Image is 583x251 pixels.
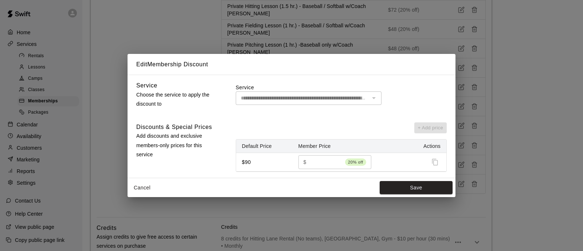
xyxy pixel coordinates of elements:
[236,140,293,153] th: Default Price
[136,81,157,90] h6: Service
[136,122,212,132] h6: Discounts & Special Prices
[304,158,306,166] p: $
[345,158,366,166] span: 20% off
[136,90,217,109] p: Choose the service to apply the discount to
[128,54,455,75] h2: Edit Membership Discount
[136,132,217,159] p: Add discounts and exclusive members-only prices for this service
[130,181,154,195] button: Cancel
[407,140,446,153] th: Actions
[236,84,447,91] label: Service
[242,158,287,166] p: $90
[293,140,407,153] th: Member Price
[380,181,453,195] button: Save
